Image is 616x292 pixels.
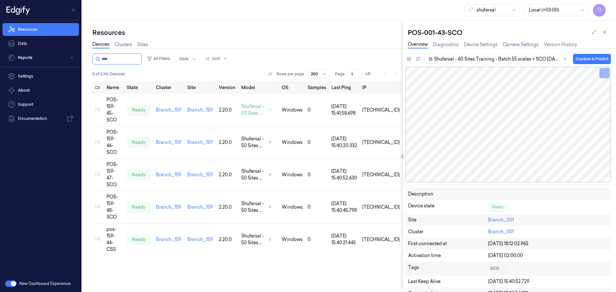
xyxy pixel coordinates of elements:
[3,23,79,36] a: Resources
[433,41,459,48] a: Diagnostics
[282,236,303,243] p: windows
[360,81,402,94] th: IP
[3,84,79,97] button: About
[107,96,122,123] div: POS-159-45-SCO
[408,41,428,48] a: Overview
[381,70,400,79] nav: pagination
[241,233,266,246] span: Shufersal - 50 Sites ...
[219,204,236,211] div: 2.20.0
[187,107,213,113] a: Branch_159
[156,139,181,145] a: Branch_159
[593,4,606,17] button: O
[127,170,151,180] div: ready
[144,54,173,64] button: All Filters
[408,229,488,235] div: Cluster
[503,41,539,48] a: Camera Settings
[241,136,266,149] span: Shufersal - 50 Sites ...
[156,237,181,242] a: Branch_159
[241,200,266,214] span: Shufersal - 50 Sites ...
[335,71,345,77] span: Page
[187,139,213,145] a: Branch_159
[92,28,402,37] div: Resources
[127,202,151,212] div: ready
[365,71,375,77] span: of 1
[3,37,79,50] a: Data
[331,103,357,117] div: [DATE] 15:41:58.698
[185,81,216,94] th: Site
[3,98,79,111] a: Support
[107,194,122,221] div: POS-159-48-SCO
[124,81,153,94] th: State
[107,161,122,188] div: POS-159-47-SCO
[362,171,400,178] div: [TECHNICAL_ID]
[331,136,357,149] div: [DATE] 15:40:20.332
[362,139,400,146] div: [TECHNICAL_ID]
[241,103,266,117] span: Shufersal - 50 Sites ...
[308,139,326,146] div: 0
[282,139,303,146] p: windows
[308,107,326,113] div: 0
[3,112,79,125] a: Documentation
[329,81,360,94] th: Last Ping
[187,204,213,210] a: Branch_159
[115,41,132,48] a: Clusters
[408,240,488,247] div: First connected at
[282,107,303,113] p: windows
[137,41,148,48] a: Sites
[219,236,236,243] div: 2.20.0
[362,107,400,113] div: [TECHNICAL_ID]
[282,171,303,178] p: windows
[216,81,239,94] th: Version
[127,137,151,147] div: ready
[331,200,357,214] div: [DATE] 15:40:45.798
[408,28,611,37] div: POS-001-43-SCO
[127,234,151,245] div: ready
[241,168,266,181] span: Shufersal - 50 Sites ...
[104,81,124,94] th: Name
[488,229,514,235] a: Branch_001
[153,81,185,94] th: Cluster
[3,70,79,83] a: Settings
[408,264,488,273] div: Tags
[92,71,125,77] span: 5 of 2,161 Devices
[277,71,304,77] p: Rows per page
[282,204,303,211] p: windows
[408,203,488,212] div: Device state
[488,240,608,247] div: [DATE] 18:12:02.965
[308,204,326,211] div: 0
[156,204,181,210] a: Branch_159
[92,41,109,48] a: Devices
[331,233,357,246] div: [DATE] 15:40:21.445
[69,5,79,15] button: Toggle Navigation
[408,252,488,259] div: Activation time
[305,81,329,94] th: Samples
[219,139,236,146] div: 2.20.0
[408,217,488,223] div: Site
[156,107,181,113] a: Branch_159
[488,253,523,258] span: [DATE] 02:00:00
[187,172,213,178] a: Branch_159
[464,41,498,48] a: Device Settings
[308,171,326,178] div: 0
[362,236,400,243] div: [TECHNICAL_ID]
[573,54,611,64] button: Capture & Predict
[362,204,400,211] div: [TECHNICAL_ID]
[239,81,279,94] th: Model
[3,51,79,64] button: Reports
[331,168,357,181] div: [DATE] 15:40:52.630
[279,81,305,94] th: OS
[107,226,122,253] div: pos-159-44-CSS
[219,171,236,178] div: 2.20.0
[488,203,507,212] div: Ready
[408,278,488,285] div: Last Keep Alive
[219,107,236,113] div: 2.20.0
[187,237,213,242] a: Branch_159
[156,172,181,178] a: Branch_159
[107,129,122,156] div: POS-159-46-SCO
[544,41,577,48] a: Version History
[488,217,514,223] a: Branch_001
[308,236,326,243] div: 0
[408,191,488,197] div: Description
[488,278,608,285] div: [DATE] 15:40:52.729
